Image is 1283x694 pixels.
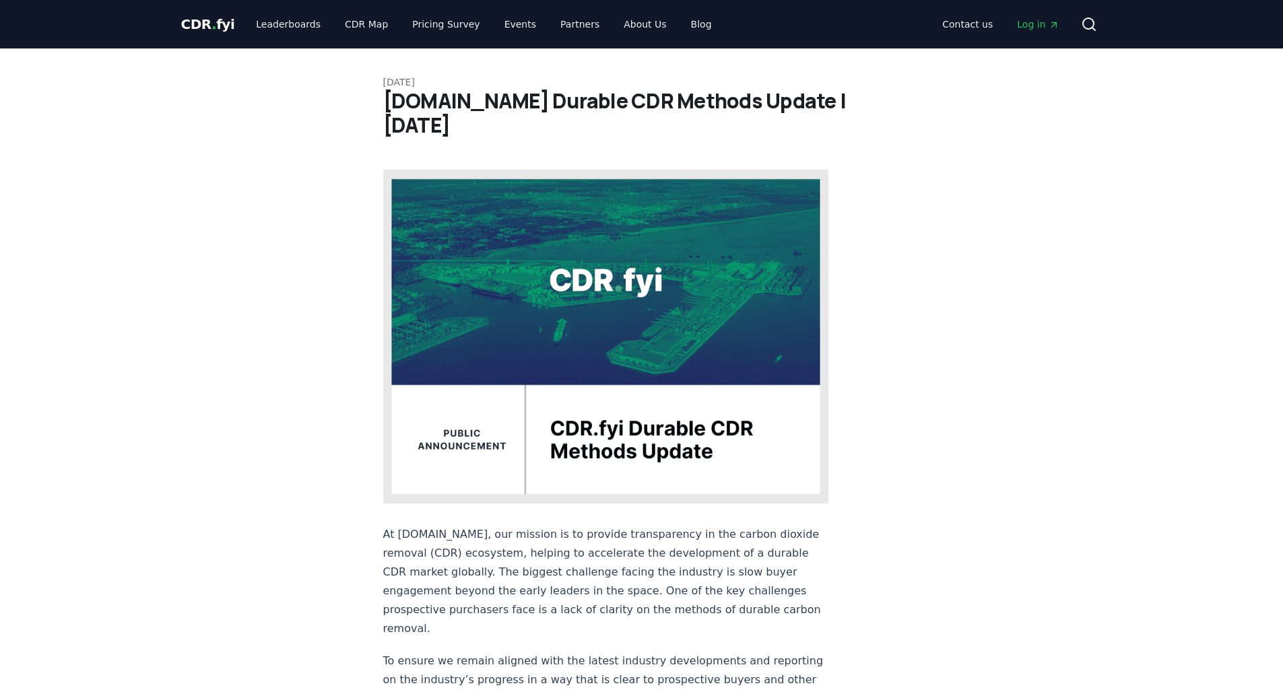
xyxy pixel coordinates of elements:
span: Log in [1017,18,1059,31]
p: [DATE] [383,75,900,89]
a: CDR.fyi [181,15,235,34]
a: Leaderboards [245,12,331,36]
a: Blog [680,12,723,36]
a: About Us [613,12,677,36]
a: Contact us [931,12,1004,36]
nav: Main [931,12,1070,36]
a: CDR Map [334,12,399,36]
a: Events [494,12,547,36]
img: blog post image [383,170,829,504]
h1: [DOMAIN_NAME] Durable CDR Methods Update | [DATE] [383,89,900,137]
p: At [DOMAIN_NAME], our mission is to provide transparency in the carbon dioxide removal (CDR) ecos... [383,525,829,638]
span: . [211,16,216,32]
nav: Main [245,12,722,36]
span: CDR fyi [181,16,235,32]
a: Pricing Survey [401,12,490,36]
a: Log in [1006,12,1070,36]
a: Partners [550,12,610,36]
